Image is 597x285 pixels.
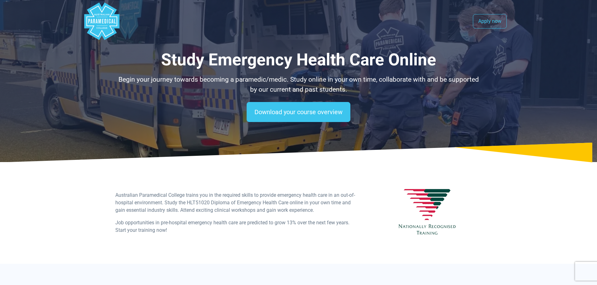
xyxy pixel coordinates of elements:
a: Download your course overview [247,102,350,122]
a: Apply now [473,14,507,28]
div: Australian Paramedical College [83,3,121,40]
h1: Study Emergency Health Care Online [115,50,482,70]
p: Job opportunities in pre-hospital emergency health care are predicted to grow 13% over the next f... [115,219,357,234]
p: Australian Paramedical College trains you in the required skills to provide emergency health care... [115,191,357,214]
p: Begin your journey towards becoming a paramedic/medic. Study online in your own time, collaborate... [115,75,482,94]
